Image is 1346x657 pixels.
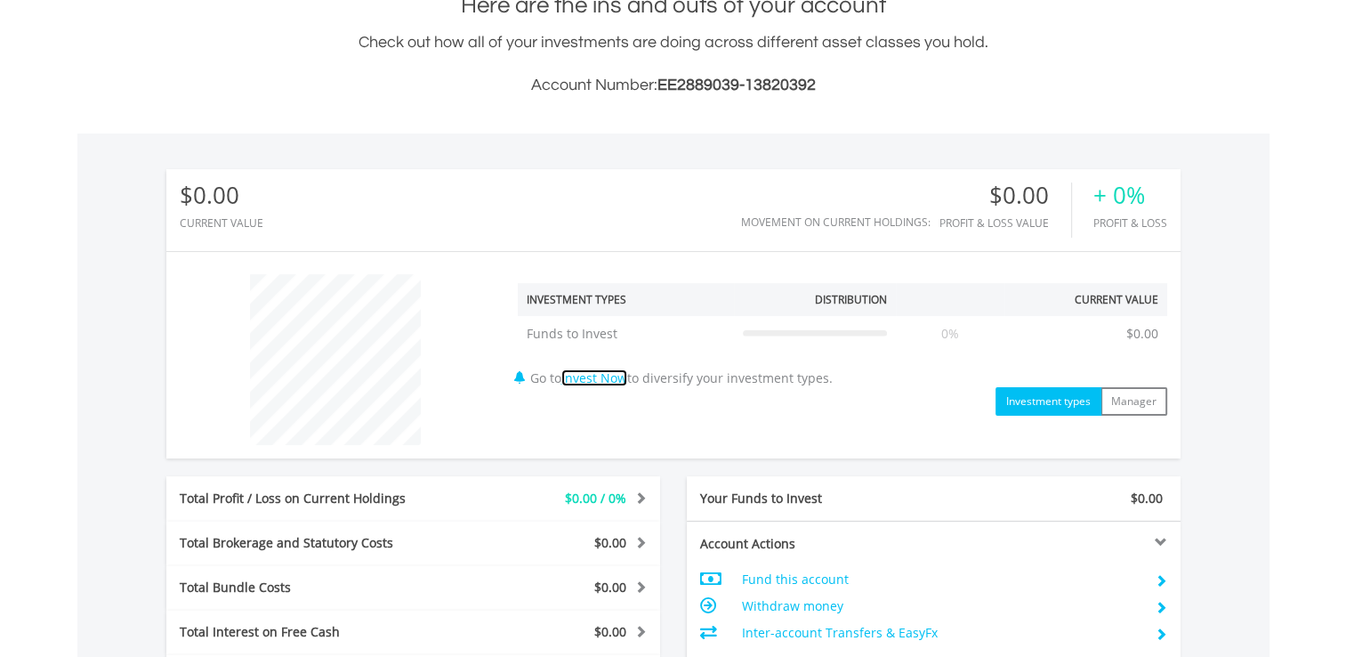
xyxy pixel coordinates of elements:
div: Go to to diversify your investment types. [504,265,1181,416]
span: EE2889039-13820392 [657,77,816,93]
div: Distribution [815,292,887,307]
th: Investment Types [518,283,734,316]
span: $0.00 [594,534,626,551]
td: 0% [896,316,1004,352]
div: Check out how all of your investments are doing across different asset classes you hold. [166,30,1181,98]
div: Total Profit / Loss on Current Holdings [166,490,455,507]
td: Funds to Invest [518,316,734,352]
div: Account Actions [687,535,934,553]
div: Total Bundle Costs [166,579,455,596]
td: Fund this account [741,566,1140,593]
div: $0.00 [939,182,1071,208]
button: Manager [1100,387,1167,416]
span: $0.00 [1131,490,1163,507]
div: CURRENT VALUE [180,217,263,229]
div: + 0% [1093,182,1167,208]
div: Total Interest on Free Cash [166,623,455,641]
div: Movement on Current Holdings: [741,216,931,228]
span: $0.00 / 0% [565,490,626,507]
span: $0.00 [594,579,626,596]
span: $0.00 [594,623,626,640]
td: Withdraw money [741,593,1140,620]
h3: Account Number: [166,73,1181,98]
div: Your Funds to Invest [687,490,934,507]
th: Current Value [1004,283,1167,316]
td: Inter-account Transfers & EasyFx [741,620,1140,646]
div: $0.00 [180,182,263,208]
button: Investment types [995,387,1101,416]
a: Invest Now [561,369,627,386]
div: Total Brokerage and Statutory Costs [166,534,455,552]
div: Profit & Loss [1093,217,1167,229]
div: Profit & Loss Value [939,217,1071,229]
td: $0.00 [1117,316,1167,352]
